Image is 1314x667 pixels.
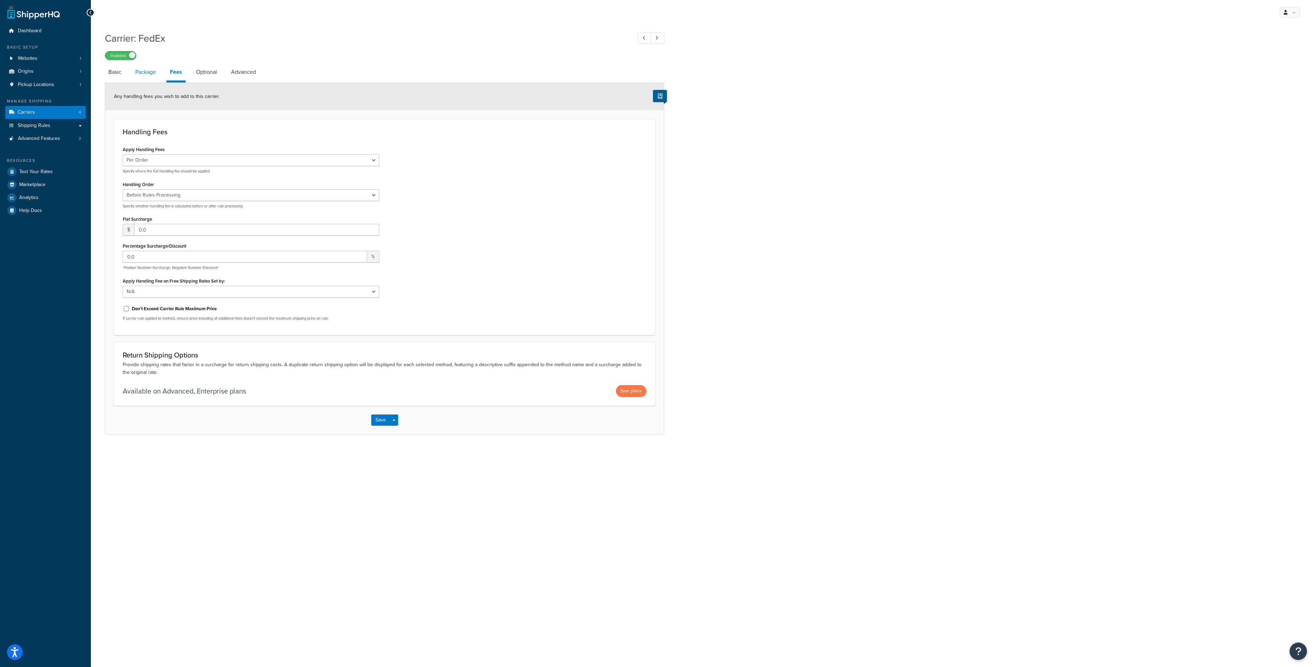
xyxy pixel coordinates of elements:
div: Resources [5,158,86,164]
a: Analytics [5,191,86,204]
a: Optional [193,64,221,80]
li: Advanced Features [5,132,86,145]
li: Carriers [5,106,86,119]
span: Carriers [18,109,35,115]
p: Specify whether handling fee is calculated before or after rule processing [123,204,379,209]
button: Show Help Docs [653,90,667,102]
div: Basic Setup [5,44,86,50]
p: Specify where the flat handling fee should be applied [123,169,379,174]
span: Help Docs [19,208,42,214]
a: Origins1 [5,65,86,78]
h3: Return Shipping Options [123,351,646,359]
a: Test Your Rates [5,165,86,178]
span: 1 [80,82,81,88]
a: Marketplace [5,178,86,191]
a: Advanced Features2 [5,132,86,145]
label: Enabled [105,51,136,60]
span: $ [123,224,134,236]
span: 1 [80,56,81,62]
a: Advanced [228,64,259,80]
p: Available on Advanced, Enterprise plans [123,386,246,396]
p: *Positive Number=Surcharge, Negative Number=Discount* [123,265,379,270]
a: Carriers4 [5,106,86,119]
a: Package [132,64,159,80]
h3: Handling Fees [123,128,646,136]
span: Websites [18,56,37,62]
li: Websites [5,52,86,65]
p: Provide shipping rates that factor in a surcharge for return shipping costs. A duplicate return s... [123,361,646,376]
a: Previous Record [638,33,652,44]
a: Shipping Rules [5,119,86,132]
a: Fees [166,64,186,83]
li: Origins [5,65,86,78]
label: Handling Order [123,182,154,187]
span: % [367,251,379,263]
span: Any handling fees you wish to add to this carrier. [114,93,220,100]
span: Dashboard [18,28,42,34]
p: If carrier rule applied to method, ensure price including all additional fees doesn't exceed the ... [123,316,379,321]
span: Analytics [19,195,38,201]
label: Apply Handling Fee on Free Shipping Rates Set by: [123,278,225,284]
span: 4 [79,109,81,115]
h1: Carrier: FedEx [105,31,625,45]
label: Apply Handling Fees [123,147,165,152]
label: Flat Surcharge [123,217,152,222]
span: Origins [18,69,34,74]
span: Shipping Rules [18,123,50,129]
span: Advanced Features [18,136,60,142]
a: Dashboard [5,24,86,37]
span: Pickup Locations [18,82,54,88]
label: Percentage Surcharge/Discount [123,243,186,249]
a: Pickup Locations1 [5,78,86,91]
a: Websites1 [5,52,86,65]
div: Manage Shipping [5,98,86,104]
a: Basic [105,64,125,80]
a: Help Docs [5,204,86,217]
button: Open Resource Center [1290,643,1307,660]
span: 1 [80,69,81,74]
button: Save [371,414,390,426]
li: Pickup Locations [5,78,86,91]
label: Don't Exceed Carrier Rule Maximum Price [132,306,217,312]
a: Next Record [651,33,665,44]
span: Test Your Rates [19,169,53,175]
button: See plans [616,385,646,397]
span: Marketplace [19,182,45,188]
span: 2 [79,136,81,142]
